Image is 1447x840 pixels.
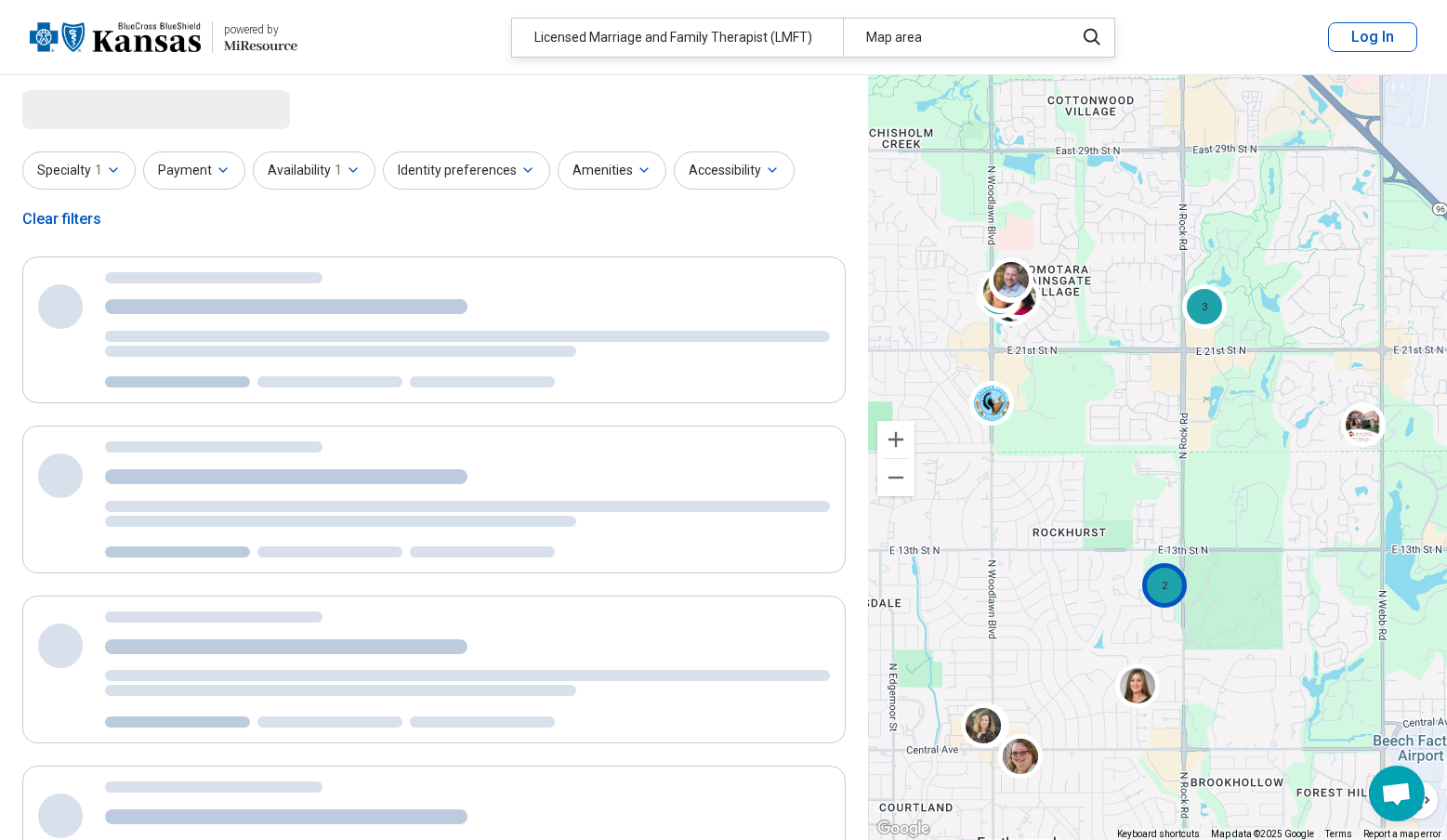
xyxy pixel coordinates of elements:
[1142,563,1187,608] div: 2
[95,161,102,180] span: 1
[1182,284,1227,329] div: 3
[512,19,843,57] div: Licensed Marriage and Family Therapist (LMFT)
[224,21,297,38] div: powered by
[30,15,201,59] img: Blue Cross Blue Shield Kansas
[1211,829,1314,839] span: Map data ©2025 Google
[30,15,297,59] a: Blue Cross Blue Shield Kansaspowered by
[558,151,666,190] button: Amenities
[1369,766,1425,821] div: Open chat
[143,151,245,190] button: Payment
[977,274,1021,319] div: 2
[22,197,101,242] div: Clear filters
[335,161,342,180] span: 1
[253,151,375,190] button: Availability1
[1363,829,1441,839] a: Report a map error
[843,19,1063,57] div: Map area
[1328,22,1417,52] button: Log In
[22,90,178,127] span: Loading...
[877,459,914,496] button: Zoom out
[22,151,136,190] button: Specialty1
[877,421,914,458] button: Zoom in
[674,151,795,190] button: Accessibility
[1325,829,1352,839] a: Terms (opens in new tab)
[383,151,550,190] button: Identity preferences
